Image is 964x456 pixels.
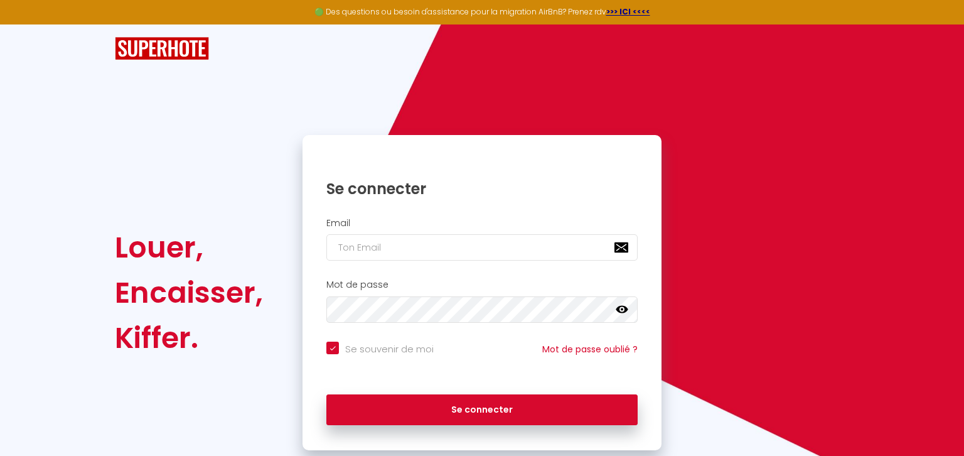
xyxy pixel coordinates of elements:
[326,218,638,229] h2: Email
[542,343,638,356] a: Mot de passe oublié ?
[115,37,209,60] img: SuperHote logo
[606,6,650,17] a: >>> ICI <<<<
[115,225,263,270] div: Louer,
[326,234,638,261] input: Ton Email
[115,315,263,361] div: Kiffer.
[326,179,638,198] h1: Se connecter
[326,394,638,426] button: Se connecter
[326,280,638,290] h2: Mot de passe
[115,270,263,315] div: Encaisser,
